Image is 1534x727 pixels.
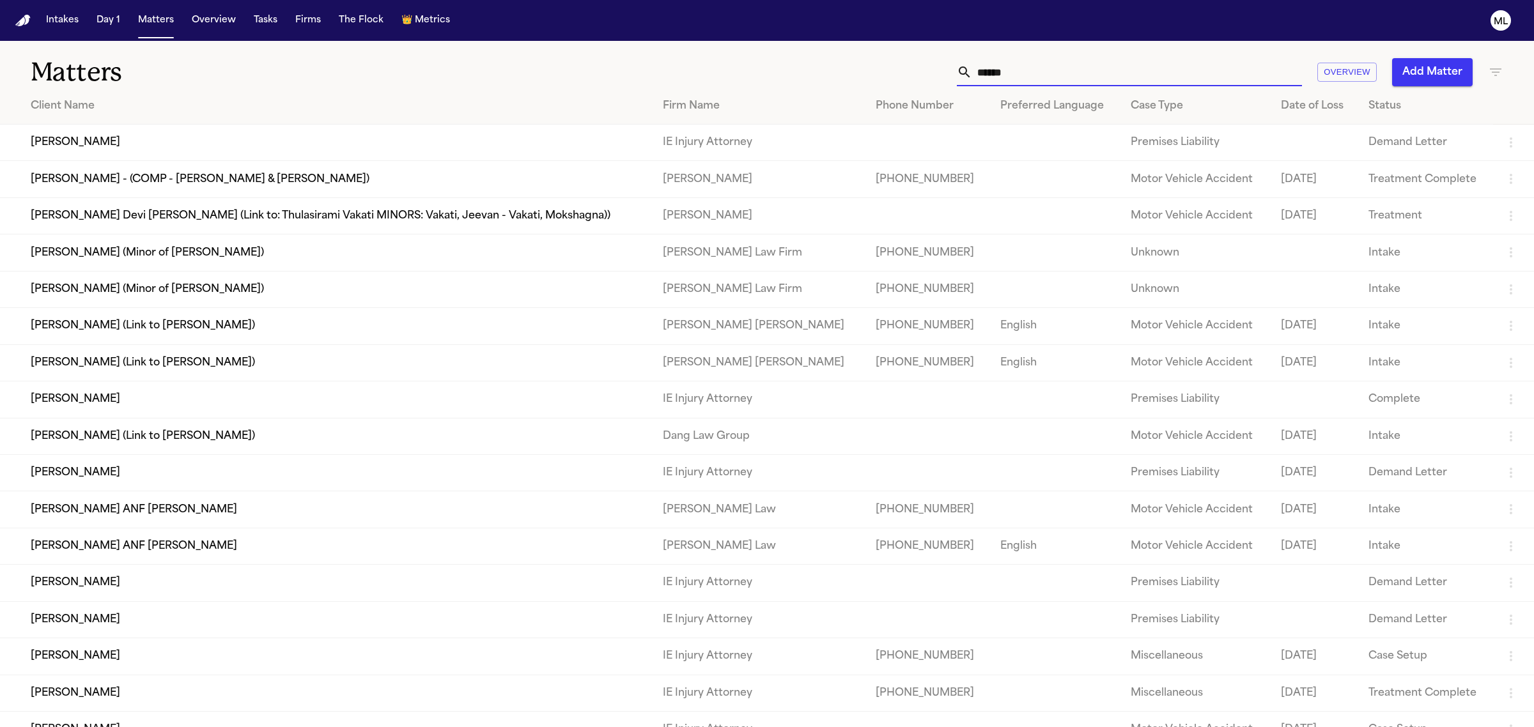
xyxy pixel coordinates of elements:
td: Demand Letter [1358,601,1493,638]
td: [PHONE_NUMBER] [865,491,991,528]
a: Home [15,15,31,27]
td: [DATE] [1271,491,1358,528]
td: Intake [1358,234,1493,271]
td: IE Injury Attorney [653,454,865,491]
img: Finch Logo [15,15,31,27]
td: Intake [1358,528,1493,564]
td: Premises Liability [1120,381,1271,418]
td: [PHONE_NUMBER] [865,675,991,711]
td: IE Injury Attorney [653,125,865,161]
td: Intake [1358,308,1493,344]
td: [PHONE_NUMBER] [865,161,991,197]
div: Case Type [1131,98,1260,114]
td: [DATE] [1271,197,1358,234]
td: Premises Liability [1120,454,1271,491]
td: Miscellaneous [1120,675,1271,711]
div: Client Name [31,98,642,114]
td: [PERSON_NAME] [PERSON_NAME] [653,344,865,381]
td: Premises Liability [1120,125,1271,161]
td: [PERSON_NAME] Law Firm [653,234,865,271]
td: Demand Letter [1358,125,1493,161]
button: Overview [1317,63,1377,82]
button: Matters [133,9,179,32]
td: English [990,344,1120,381]
button: Firms [290,9,326,32]
td: [PERSON_NAME] [PERSON_NAME] [653,308,865,344]
td: Treatment [1358,197,1493,234]
td: Unknown [1120,234,1271,271]
td: Intake [1358,491,1493,528]
td: Dang Law Group [653,418,865,454]
td: Motor Vehicle Accident [1120,308,1271,344]
td: English [990,528,1120,564]
button: Add Matter [1392,58,1473,86]
td: IE Injury Attorney [653,565,865,601]
td: Motor Vehicle Accident [1120,528,1271,564]
td: IE Injury Attorney [653,638,865,675]
td: Motor Vehicle Accident [1120,418,1271,454]
button: crownMetrics [396,9,455,32]
h1: Matters [31,56,472,88]
td: [DATE] [1271,161,1358,197]
div: Preferred Language [1000,98,1110,114]
td: Motor Vehicle Accident [1120,344,1271,381]
td: Case Setup [1358,638,1493,675]
td: [PERSON_NAME] Law [653,491,865,528]
td: [DATE] [1271,344,1358,381]
div: Status [1368,98,1483,114]
button: Day 1 [91,9,125,32]
button: Tasks [249,9,283,32]
td: Intake [1358,344,1493,381]
td: Demand Letter [1358,565,1493,601]
div: Phone Number [876,98,980,114]
td: [DATE] [1271,675,1358,711]
div: Date of Loss [1281,98,1348,114]
button: The Flock [334,9,389,32]
td: Motor Vehicle Accident [1120,161,1271,197]
td: Intake [1358,271,1493,307]
td: Motor Vehicle Accident [1120,197,1271,234]
td: [DATE] [1271,418,1358,454]
td: Premises Liability [1120,601,1271,638]
td: [DATE] [1271,528,1358,564]
td: [PHONE_NUMBER] [865,638,991,675]
button: Intakes [41,9,84,32]
td: [DATE] [1271,638,1358,675]
td: [PHONE_NUMBER] [865,344,991,381]
td: Miscellaneous [1120,638,1271,675]
td: Complete [1358,381,1493,418]
td: [PERSON_NAME] Law [653,528,865,564]
td: [PERSON_NAME] [653,197,865,234]
td: [PHONE_NUMBER] [865,234,991,271]
td: English [990,308,1120,344]
td: Demand Letter [1358,454,1493,491]
td: Treatment Complete [1358,675,1493,711]
td: IE Injury Attorney [653,601,865,638]
td: [DATE] [1271,454,1358,491]
div: Firm Name [663,98,855,114]
td: Intake [1358,418,1493,454]
td: [PERSON_NAME] Law Firm [653,271,865,307]
td: [PERSON_NAME] [653,161,865,197]
td: [PHONE_NUMBER] [865,528,991,564]
td: IE Injury Attorney [653,675,865,711]
td: Treatment Complete [1358,161,1493,197]
button: Overview [187,9,241,32]
td: [PHONE_NUMBER] [865,308,991,344]
td: IE Injury Attorney [653,381,865,418]
td: [DATE] [1271,308,1358,344]
td: Unknown [1120,271,1271,307]
td: Motor Vehicle Accident [1120,491,1271,528]
td: [PHONE_NUMBER] [865,271,991,307]
td: Premises Liability [1120,565,1271,601]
